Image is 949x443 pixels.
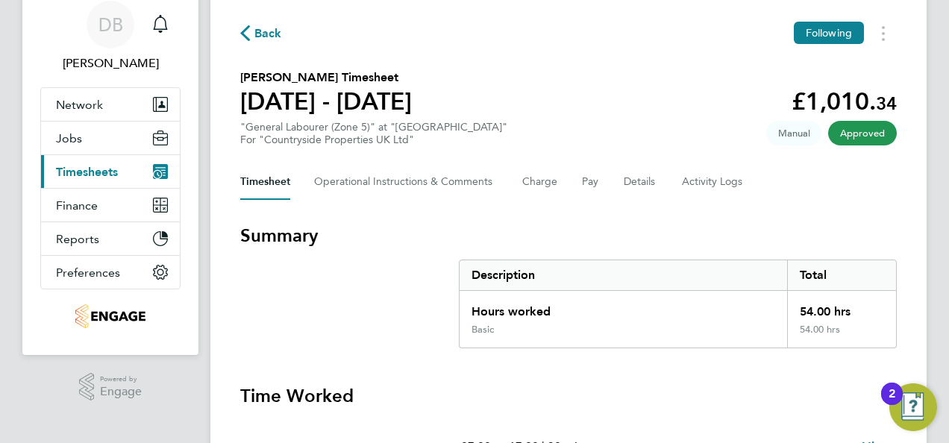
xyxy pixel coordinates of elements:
span: Finance [56,198,98,213]
div: For "Countryside Properties UK Ltd" [240,133,507,146]
button: Operational Instructions & Comments [314,164,498,200]
button: Pay [582,164,600,200]
a: Powered byEngage [79,373,142,401]
h3: Time Worked [240,384,897,408]
button: Timesheets Menu [870,22,897,45]
div: Description [460,260,787,290]
h1: [DATE] - [DATE] [240,87,412,116]
div: Hours worked [460,291,787,324]
button: Finance [41,189,180,221]
div: Basic [472,324,494,336]
div: Total [787,260,896,290]
button: Jobs [41,122,180,154]
button: Charge [522,164,558,200]
span: DB [98,15,123,34]
div: 54.00 hrs [787,324,896,348]
img: thornbaker-logo-retina.png [75,304,145,328]
span: Back [254,25,282,43]
span: 34 [876,92,897,114]
span: Jobs [56,131,82,145]
button: Network [41,88,180,121]
button: Following [794,22,864,44]
button: Timesheets [41,155,180,188]
span: Powered by [100,373,142,386]
span: Engage [100,386,142,398]
h3: Summary [240,224,897,248]
a: Go to home page [40,304,181,328]
span: Reports [56,232,99,246]
button: Back [240,24,282,43]
app-decimal: £1,010. [792,87,897,116]
div: Summary [459,260,897,348]
div: 2 [889,394,895,413]
span: Preferences [56,266,120,280]
h2: [PERSON_NAME] Timesheet [240,69,412,87]
button: Reports [41,222,180,255]
button: Details [624,164,658,200]
span: Daniel Bassett [40,54,181,72]
button: Timesheet [240,164,290,200]
div: 54.00 hrs [787,291,896,324]
a: DB[PERSON_NAME] [40,1,181,72]
span: Following [806,26,852,40]
span: This timesheet was manually created. [766,121,822,145]
div: "General Labourer (Zone 5)" at "[GEOGRAPHIC_DATA]" [240,121,507,146]
button: Preferences [41,256,180,289]
span: Timesheets [56,165,118,179]
span: Network [56,98,103,112]
button: Activity Logs [682,164,745,200]
span: This timesheet has been approved. [828,121,897,145]
button: Open Resource Center, 2 new notifications [889,383,937,431]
